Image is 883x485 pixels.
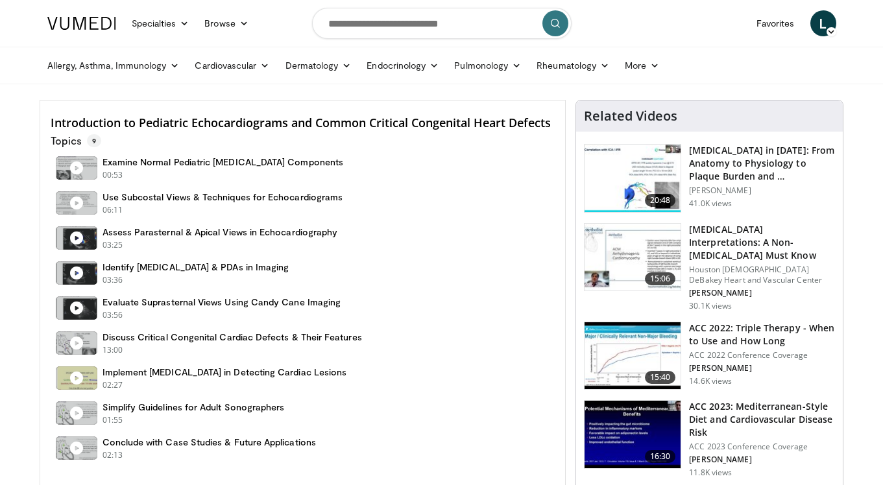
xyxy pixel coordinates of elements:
[187,53,277,78] a: Cardiovascular
[278,53,359,78] a: Dermatology
[689,301,732,311] p: 30.1K views
[103,401,285,413] h4: Simplify Guidelines for Adult Sonographers
[645,194,676,207] span: 20:48
[689,288,835,298] p: [PERSON_NAME]
[197,10,256,36] a: Browse
[446,53,529,78] a: Pulmonology
[585,224,681,291] img: 59f69555-d13b-4130-aa79-5b0c1d5eebbb.150x105_q85_crop-smart_upscale.jpg
[103,379,123,391] p: 02:27
[584,108,677,124] h4: Related Videos
[124,10,197,36] a: Specialties
[689,322,835,348] h3: ACC 2022: Triple Therapy - When to Use and How Long
[103,226,338,238] h4: Assess Parasternal & Apical Views in Echocardiography
[645,450,676,463] span: 16:30
[51,116,555,130] h4: Introduction to Pediatric Echocardiograms and Common Critical Congenital Heart Defects
[103,191,343,203] h4: Use Subcostal Views & Techniques for Echocardiograms
[584,223,835,311] a: 15:06 [MEDICAL_DATA] Interpretations: A Non-[MEDICAL_DATA] Must Know Houston [DEMOGRAPHIC_DATA] D...
[585,401,681,468] img: b0c32e83-cd40-4939-b266-f52db6655e49.150x105_q85_crop-smart_upscale.jpg
[103,366,347,378] h4: Implement [MEDICAL_DATA] in Detecting Cardiac Lesions
[103,436,316,448] h4: Conclude with Case Studies & Future Applications
[529,53,617,78] a: Rheumatology
[103,261,289,273] h4: Identify [MEDICAL_DATA] & PDAs in Imaging
[689,350,835,361] p: ACC 2022 Conference Coverage
[689,442,835,452] p: ACC 2023 Conference Coverage
[103,309,123,321] p: 03:56
[87,134,101,147] span: 9
[585,145,681,212] img: 823da73b-7a00-425d-bb7f-45c8b03b10c3.150x105_q85_crop-smart_upscale.jpg
[103,331,362,343] h4: Discuss Critical Congenital Cardiac Defects & Their Features
[689,265,835,285] p: Houston [DEMOGRAPHIC_DATA] DeBakey Heart and Vascular Center
[103,296,341,308] h4: Evaluate Suprasternal Views Using Candy Cane Imaging
[749,10,803,36] a: Favorites
[359,53,446,78] a: Endocrinology
[47,17,116,30] img: VuMedi Logo
[584,144,835,213] a: 20:48 [MEDICAL_DATA] in [DATE]: From Anatomy to Physiology to Plaque Burden and … [PERSON_NAME] 4...
[645,371,676,384] span: 15:40
[103,449,123,461] p: 02:13
[689,467,732,478] p: 11.8K views
[645,272,676,285] span: 15:06
[103,169,123,181] p: 00:53
[689,223,835,262] h3: [MEDICAL_DATA] Interpretations: A Non-[MEDICAL_DATA] Must Know
[689,376,732,386] p: 14.6K views
[689,144,835,183] h3: [MEDICAL_DATA] in [DATE]: From Anatomy to Physiology to Plaque Burden and …
[810,10,836,36] a: L
[312,8,572,39] input: Search topics, interventions
[103,204,123,216] p: 06:11
[584,400,835,478] a: 16:30 ACC 2023: Mediterranean-Style Diet and Cardiovascular Disease Risk ACC 2023 Conference Cove...
[689,455,835,465] p: [PERSON_NAME]
[585,322,681,390] img: 9cc0c993-ed59-4664-aa07-2acdd981abd5.150x105_q85_crop-smart_upscale.jpg
[51,134,101,147] p: Topics
[40,53,187,78] a: Allergy, Asthma, Immunology
[584,322,835,390] a: 15:40 ACC 2022: Triple Therapy - When to Use and How Long ACC 2022 Conference Coverage [PERSON_NA...
[103,274,123,286] p: 03:36
[103,414,123,426] p: 01:55
[689,400,835,439] h3: ACC 2023: Mediterranean-Style Diet and Cardiovascular Disease Risk
[689,363,835,373] p: [PERSON_NAME]
[689,185,835,196] p: [PERSON_NAME]
[103,156,344,168] h4: Examine Normal Pediatric [MEDICAL_DATA] Components
[103,239,123,251] p: 03:25
[689,198,732,209] p: 41.0K views
[617,53,667,78] a: More
[103,344,123,356] p: 13:00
